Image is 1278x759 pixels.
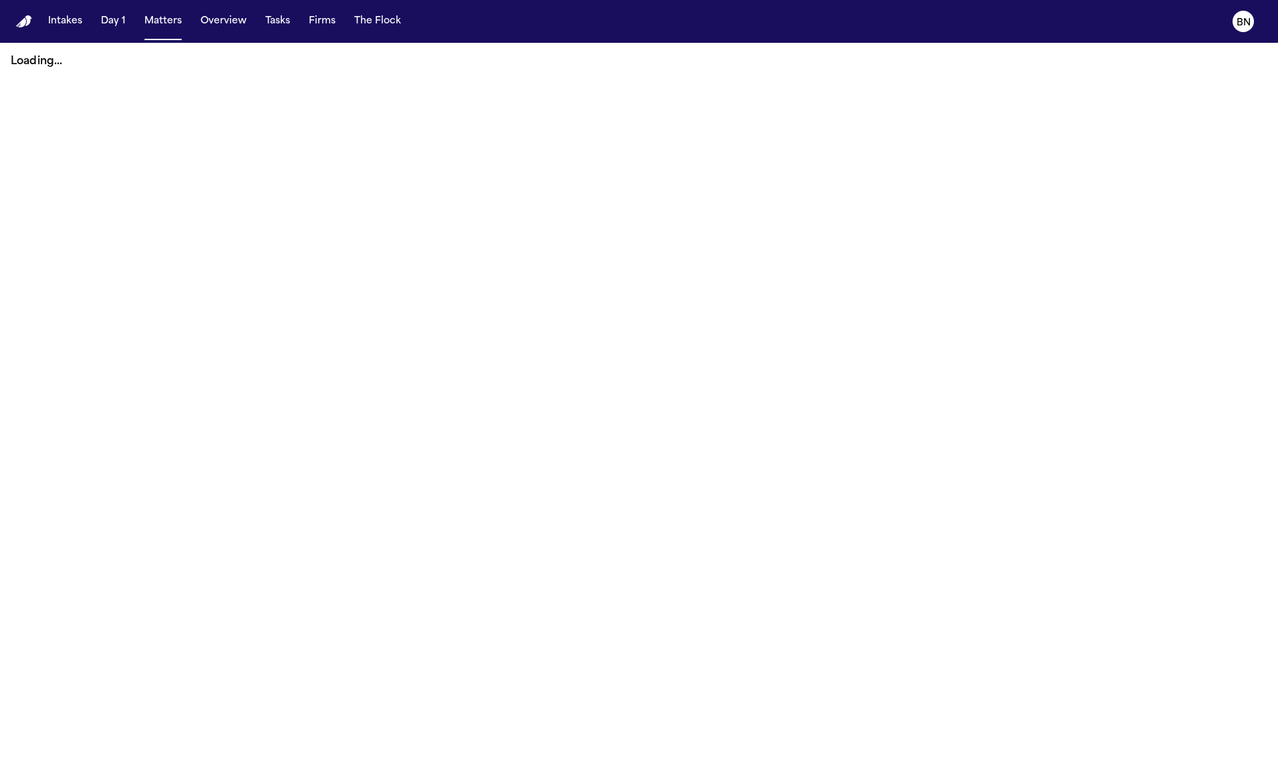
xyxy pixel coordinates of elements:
button: Intakes [43,9,88,33]
a: Home [16,15,32,28]
p: Loading... [11,53,1267,70]
button: Matters [139,9,187,33]
button: Tasks [260,9,295,33]
button: The Flock [349,9,406,33]
img: Finch Logo [16,15,32,28]
text: BN [1237,18,1251,27]
button: Firms [303,9,341,33]
button: Day 1 [96,9,131,33]
button: Overview [195,9,252,33]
